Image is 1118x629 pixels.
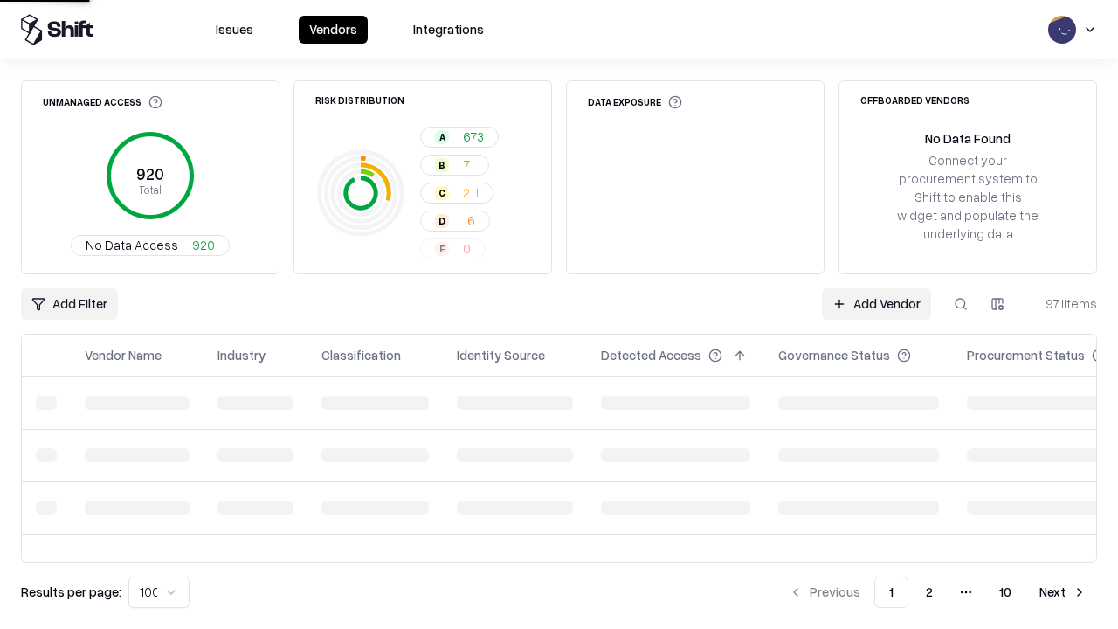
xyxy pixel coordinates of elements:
button: Issues [205,16,264,44]
div: Procurement Status [967,346,1085,364]
div: Classification [321,346,401,364]
button: B71 [420,155,489,176]
div: Unmanaged Access [43,95,162,109]
button: Add Filter [21,288,118,320]
div: Offboarded Vendors [860,95,970,105]
div: Detected Access [601,346,701,364]
button: Vendors [299,16,368,44]
button: A673 [420,127,499,148]
div: No Data Found [925,129,1011,148]
span: 673 [463,128,484,146]
button: C211 [420,183,493,204]
div: D [435,214,449,228]
span: 211 [463,183,479,202]
div: Vendor Name [85,346,162,364]
nav: pagination [778,577,1097,608]
button: 1 [874,577,908,608]
div: Risk Distribution [315,95,404,105]
div: A [435,130,449,144]
div: Identity Source [457,346,545,364]
div: Governance Status [778,346,890,364]
a: Add Vendor [822,288,931,320]
tspan: Total [139,183,162,197]
div: C [435,186,449,200]
p: Results per page: [21,583,121,601]
div: B [435,158,449,172]
button: D16 [420,211,490,232]
div: Industry [217,346,266,364]
tspan: 920 [136,164,164,183]
div: Data Exposure [588,95,682,109]
span: No Data Access [86,236,178,254]
button: 2 [912,577,947,608]
button: No Data Access920 [71,235,230,256]
span: 920 [192,236,215,254]
div: Connect your procurement system to Shift to enable this widget and populate the underlying data [895,151,1040,244]
div: 971 items [1027,294,1097,313]
button: Next [1029,577,1097,608]
button: Integrations [403,16,494,44]
button: 10 [985,577,1025,608]
span: 71 [463,156,474,174]
span: 16 [463,211,475,230]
